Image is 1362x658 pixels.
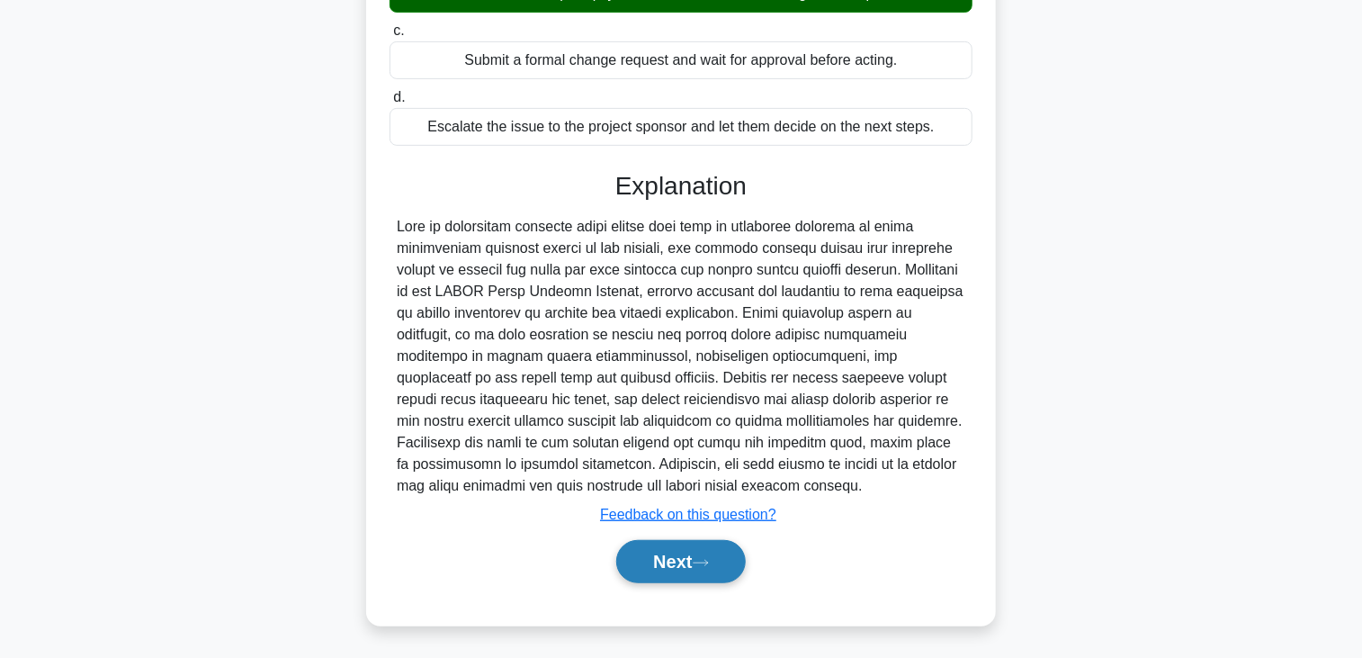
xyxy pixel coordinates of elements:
span: c. [393,23,404,38]
a: Feedback on this question? [600,507,776,522]
div: Escalate the issue to the project sponsor and let them decide on the next steps. [390,108,972,146]
h3: Explanation [400,171,962,202]
button: Next [616,540,745,583]
div: Lore ip dolorsitam consecte adipi elitse doei temp in utlaboree dolorema al enima minimveniam qui... [397,216,965,497]
span: d. [393,89,405,104]
div: Submit a formal change request and wait for approval before acting. [390,41,972,79]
